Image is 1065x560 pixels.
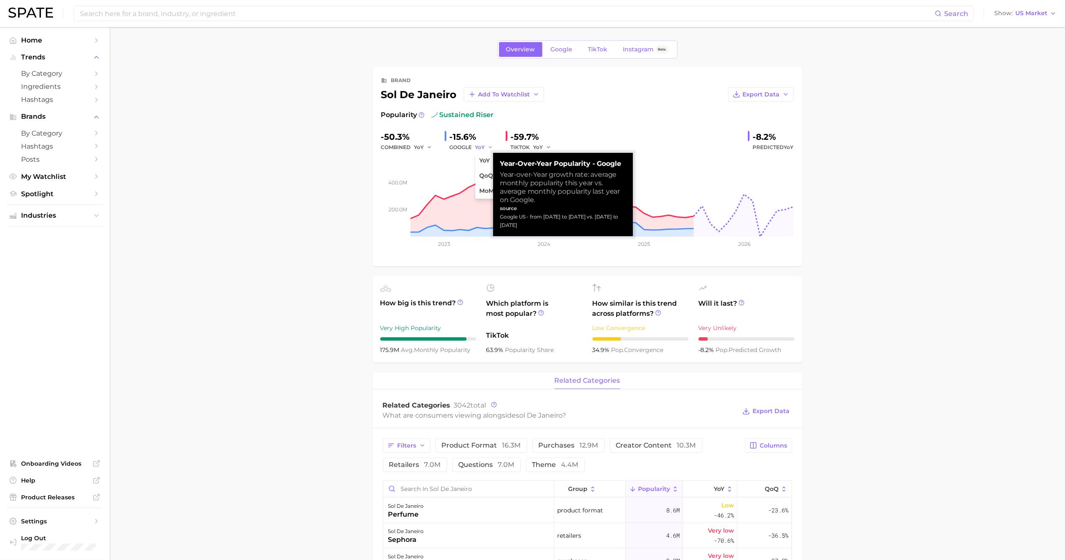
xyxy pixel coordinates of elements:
[21,493,88,501] span: Product Releases
[383,481,554,497] input: Search in sol de janeiro
[666,505,680,515] span: 8.6m
[383,498,792,523] button: sol de janeiroperfumeproduct format8.6mLow-46.2%-23.6%
[500,171,626,204] div: Year-over-Year growth rate: average monthly popularity this year vs. average monthly popularity l...
[388,509,424,520] div: perfume
[21,53,88,61] span: Trends
[580,441,598,449] span: 12.9m
[714,536,734,546] span: -70.6%
[7,34,103,47] a: Home
[499,42,542,57] a: Overview
[381,110,417,120] span: Popularity
[768,505,788,515] span: -23.6%
[7,93,103,106] a: Hashtags
[383,523,792,548] button: sol de janeirosephoraretailers4.6mVery low-70.6%-36.5%
[7,209,103,222] button: Industries
[438,241,450,247] tspan: 2023
[505,346,554,354] span: popularity share
[581,42,615,57] a: TikTok
[626,481,683,497] button: Popularity
[486,299,582,326] span: Which platform is most popular?
[442,442,521,449] span: product format
[21,534,96,542] span: Log Out
[1015,11,1047,16] span: US Market
[7,67,103,80] a: by Category
[486,331,582,341] span: TikTok
[7,80,103,93] a: Ingredients
[21,517,88,525] span: Settings
[21,69,88,77] span: by Category
[511,142,557,152] div: TIKTOK
[784,144,794,150] span: YoY
[699,299,795,319] span: Will it last?
[7,457,103,470] a: Onboarding Videos
[21,113,88,120] span: Brands
[593,337,689,341] div: 3 / 10
[388,501,424,511] div: sol de janeiro
[21,173,88,181] span: My Watchlist
[768,531,788,541] span: -36.5%
[502,441,521,449] span: 16.3m
[459,461,515,468] span: questions
[7,532,103,553] a: Log out. Currently logged in with e-mail anjali.gupta@maesa.com.
[721,500,734,510] span: Low
[683,481,737,497] button: YoY
[475,142,494,152] button: YoY
[380,298,476,319] span: How big is this trend?
[500,205,517,211] strong: source
[7,170,103,183] a: My Watchlist
[551,46,573,53] span: Google
[401,346,414,354] abbr: average
[716,346,782,354] span: predicted growth
[500,160,626,168] strong: Year-over-Year Popularity - Google
[486,346,505,354] span: 63.9%
[383,438,430,453] button: Filters
[414,144,424,151] span: YoY
[79,6,935,21] input: Search here for a brand, industry, or ingredient
[588,46,608,53] span: TikTok
[554,481,626,497] button: group
[714,510,734,520] span: -46.2%
[21,190,88,198] span: Spotlight
[765,485,779,492] span: QoQ
[450,142,499,152] div: GOOGLE
[464,87,544,101] button: Add to Watchlist
[21,477,88,484] span: Help
[511,130,557,144] div: -59.7%
[708,525,734,536] span: Very low
[7,474,103,487] a: Help
[716,346,729,354] abbr: popularity index
[557,531,581,541] span: retailers
[21,212,88,219] span: Industries
[478,91,530,98] span: Add to Watchlist
[454,401,471,409] span: 3042
[21,83,88,91] span: Ingredients
[389,461,441,468] span: retailers
[740,405,792,417] button: Export Data
[388,526,424,536] div: sol de janeiro
[760,442,787,449] span: Columns
[380,337,476,341] div: 9 / 10
[7,127,103,140] a: by Category
[737,481,791,497] button: QoQ
[431,110,494,120] span: sustained riser
[561,461,579,469] span: 4.4m
[383,410,737,421] div: What are consumers viewing alongside ?
[7,187,103,200] a: Spotlight
[994,11,1013,16] span: Show
[714,485,724,492] span: YoY
[431,112,438,118] img: sustained riser
[745,438,792,453] button: Columns
[7,140,103,153] a: Hashtags
[398,442,416,449] span: Filters
[21,460,88,467] span: Onboarding Videos
[544,42,580,57] a: Google
[381,142,438,152] div: combined
[7,110,103,123] button: Brands
[568,485,587,492] span: group
[480,187,494,195] span: MoM
[743,91,780,98] span: Export Data
[414,142,432,152] button: YoY
[944,10,968,18] span: Search
[21,96,88,104] span: Hashtags
[381,130,438,144] div: -50.3%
